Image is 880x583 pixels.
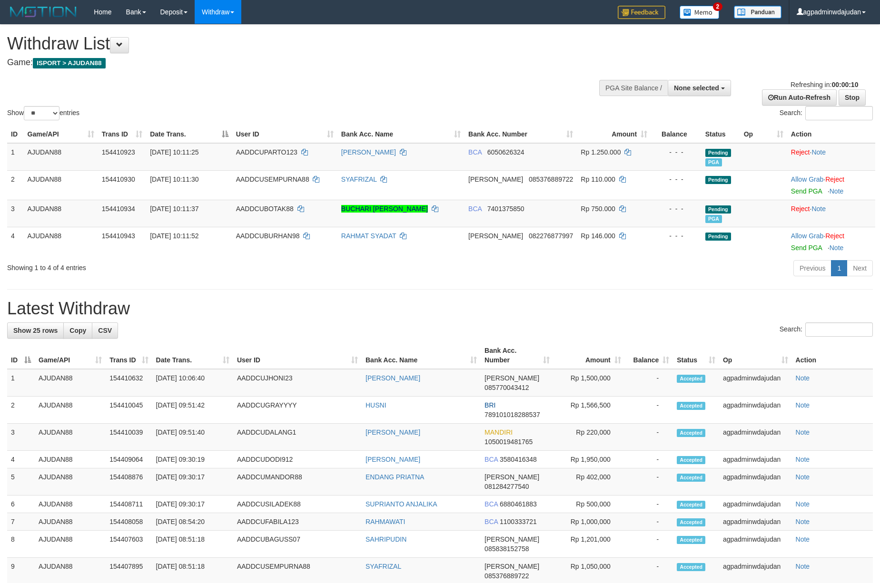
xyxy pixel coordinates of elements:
[465,126,577,143] th: Bank Acc. Number: activate to sort column ascending
[7,513,35,531] td: 7
[366,428,420,436] a: [PERSON_NAME]
[35,451,106,468] td: AJUDAN88
[63,322,92,339] a: Copy
[830,187,844,195] a: Note
[677,474,705,482] span: Accepted
[150,232,198,240] span: [DATE] 10:11:52
[625,468,673,496] td: -
[106,451,152,468] td: 154409064
[362,342,481,369] th: Bank Acc. Name: activate to sort column ascending
[7,531,35,558] td: 8
[7,126,24,143] th: ID
[705,233,731,241] span: Pending
[529,232,573,240] span: Copy 082276877997 to clipboard
[7,227,24,256] td: 4
[787,200,875,227] td: ·
[98,126,147,143] th: Trans ID: activate to sort column ascending
[152,342,233,369] th: Date Trans.: activate to sort column ascending
[35,369,106,397] td: AJUDAN88
[24,200,98,227] td: AJUDAN88
[468,205,482,213] span: BCA
[13,327,58,334] span: Show 25 rows
[705,205,731,214] span: Pending
[152,496,233,513] td: [DATE] 09:30:17
[341,148,396,156] a: [PERSON_NAME]
[719,451,792,468] td: agpadminwdajudan
[500,456,537,463] span: Copy 3580416348 to clipboard
[796,473,810,481] a: Note
[152,369,233,397] td: [DATE] 10:06:40
[35,468,106,496] td: AJUDAN88
[35,342,106,369] th: Game/API: activate to sort column ascending
[484,374,539,382] span: [PERSON_NAME]
[366,473,424,481] a: ENDANG PRIATNA
[796,518,810,525] a: Note
[7,342,35,369] th: ID: activate to sort column descending
[702,126,740,143] th: Status
[152,397,233,424] td: [DATE] 09:51:42
[484,411,540,418] span: Copy 789101018288537 to clipboard
[705,176,731,184] span: Pending
[35,531,106,558] td: AJUDAN88
[719,397,792,424] td: agpadminwdajudan
[830,244,844,252] a: Note
[529,175,573,183] span: Copy 085376889722 to clipboard
[152,451,233,468] td: [DATE] 09:30:19
[106,397,152,424] td: 154410045
[150,175,198,183] span: [DATE] 10:11:30
[24,126,98,143] th: Game/API: activate to sort column ascending
[233,342,362,369] th: User ID: activate to sort column ascending
[831,81,858,88] strong: 00:00:10
[484,535,539,543] span: [PERSON_NAME]
[796,500,810,508] a: Note
[484,401,495,409] span: BRI
[713,2,723,11] span: 2
[106,496,152,513] td: 154408711
[102,232,135,240] span: 154410943
[7,5,79,19] img: MOTION_logo.png
[625,531,673,558] td: -
[487,205,524,213] span: Copy 7401375850 to clipboard
[791,148,810,156] a: Reject
[481,342,554,369] th: Bank Acc. Number: activate to sort column ascending
[7,468,35,496] td: 5
[152,424,233,451] td: [DATE] 09:51:40
[811,205,826,213] a: Note
[102,148,135,156] span: 154410923
[599,80,668,96] div: PGA Site Balance /
[366,535,406,543] a: SAHRIPUDIN
[7,496,35,513] td: 6
[35,496,106,513] td: AJUDAN88
[677,456,705,464] span: Accepted
[35,513,106,531] td: AJUDAN88
[484,428,513,436] span: MANDIRI
[780,106,873,120] label: Search:
[655,204,698,214] div: - - -
[484,483,529,490] span: Copy 081284277540 to clipboard
[625,451,673,468] td: -
[655,147,698,157] div: - - -
[581,148,621,156] span: Rp 1.250.000
[554,397,625,424] td: Rp 1,566,500
[500,500,537,508] span: Copy 6880461883 to clipboard
[341,205,428,213] a: BUCHARI [PERSON_NAME]
[554,369,625,397] td: Rp 1,500,000
[24,106,59,120] select: Showentries
[236,148,297,156] span: AADDCUPARTO123
[146,126,232,143] th: Date Trans.: activate to sort column descending
[625,397,673,424] td: -
[831,260,847,276] a: 1
[839,89,866,106] a: Stop
[233,424,362,451] td: AADDCUDALANG1
[677,518,705,526] span: Accepted
[484,473,539,481] span: [PERSON_NAME]
[233,369,362,397] td: AADDCUJHONI23
[24,227,98,256] td: AJUDAN88
[581,175,615,183] span: Rp 110.000
[337,126,465,143] th: Bank Acc. Name: activate to sort column ascending
[554,496,625,513] td: Rp 500,000
[366,563,401,570] a: SYAFRIZAL
[793,260,831,276] a: Previous
[33,58,106,68] span: ISPORT > AJUDAN88
[236,175,309,183] span: AADDCUSEMPURNA88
